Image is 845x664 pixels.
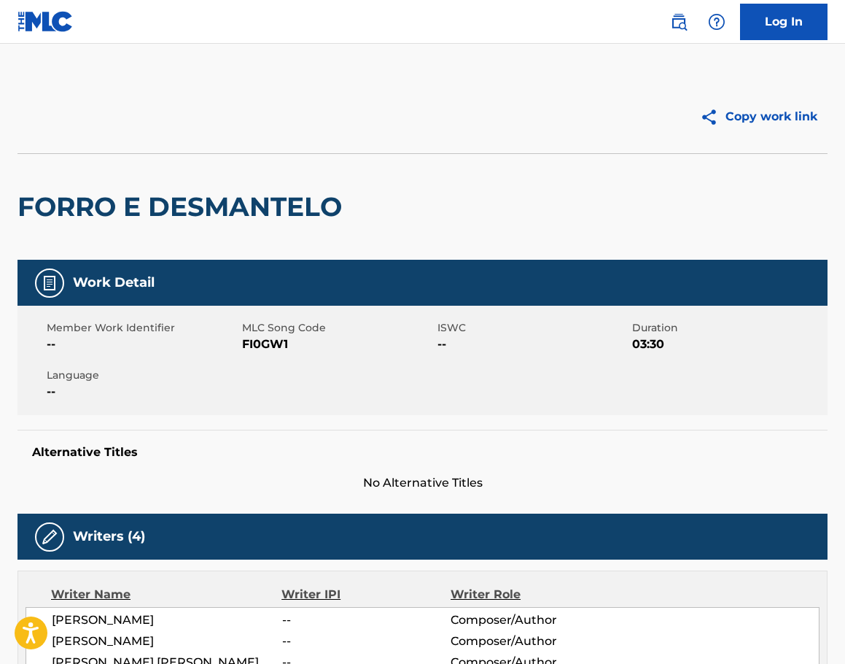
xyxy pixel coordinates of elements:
[73,528,145,545] h5: Writers (4)
[52,611,282,629] span: [PERSON_NAME]
[73,274,155,291] h5: Work Detail
[282,611,451,629] span: --
[242,336,434,353] span: FI0GW1
[17,11,74,32] img: MLC Logo
[242,320,434,336] span: MLC Song Code
[632,320,824,336] span: Duration
[740,4,828,40] a: Log In
[632,336,824,353] span: 03:30
[41,528,58,546] img: Writers
[17,474,828,492] span: No Alternative Titles
[690,99,828,135] button: Copy work link
[281,586,451,603] div: Writer IPI
[47,336,238,353] span: --
[702,7,731,36] div: Help
[451,586,604,603] div: Writer Role
[51,586,281,603] div: Writer Name
[52,633,282,650] span: [PERSON_NAME]
[664,7,693,36] a: Public Search
[451,611,604,629] span: Composer/Author
[708,13,725,31] img: help
[17,190,349,223] h2: FORRO E DESMANTELO
[47,368,238,383] span: Language
[47,383,238,401] span: --
[437,320,629,336] span: ISWC
[670,13,688,31] img: search
[47,320,238,336] span: Member Work Identifier
[700,108,725,126] img: Copy work link
[451,633,604,650] span: Composer/Author
[282,633,451,650] span: --
[437,336,629,353] span: --
[32,445,813,460] h5: Alternative Titles
[41,274,58,292] img: Work Detail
